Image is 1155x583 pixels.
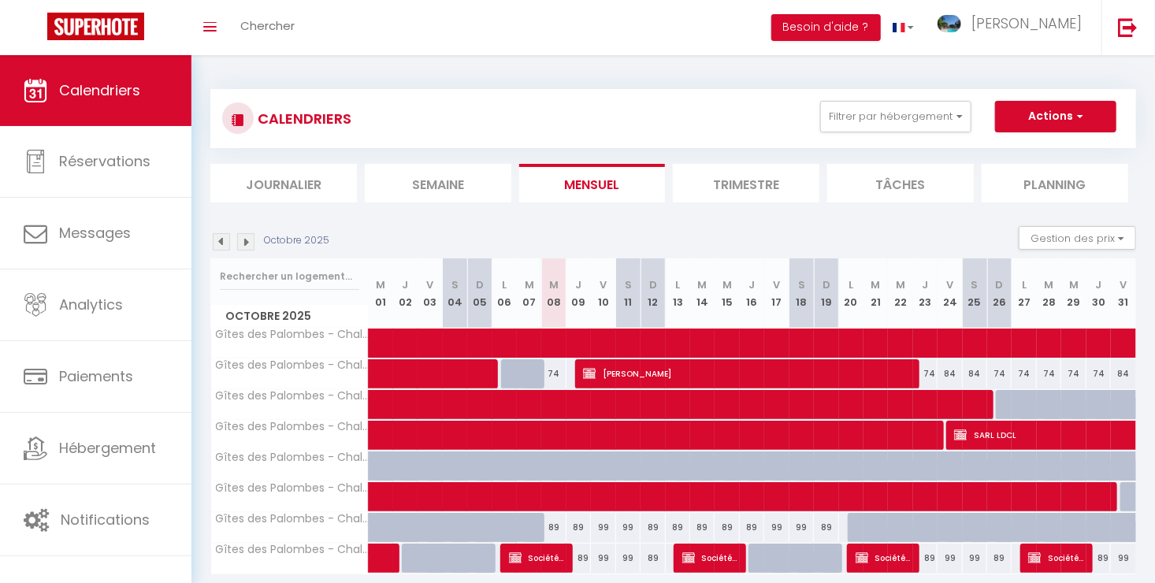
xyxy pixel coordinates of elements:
th: 13 [666,258,690,329]
th: 26 [987,258,1012,329]
abbr: J [403,277,409,292]
th: 17 [764,258,789,329]
span: Gîtes des Palombes - Chalet Bleu [214,359,371,371]
abbr: S [971,277,979,292]
th: 09 [566,258,591,329]
div: 89 [666,513,690,542]
p: Octobre 2025 [264,233,329,248]
th: 31 [1111,258,1136,329]
div: 99 [789,513,814,542]
th: 05 [467,258,492,329]
img: logout [1118,17,1138,37]
abbr: J [1095,277,1101,292]
span: Gîtes des Palombes - Chalet Gris [214,482,371,494]
img: Super Booking [47,13,144,40]
div: 99 [591,513,615,542]
abbr: L [675,277,680,292]
abbr: V [1120,277,1127,292]
abbr: M [896,277,905,292]
div: 99 [764,513,789,542]
button: Actions [995,101,1116,132]
div: 89 [1086,544,1111,573]
th: 30 [1086,258,1111,329]
th: 19 [814,258,838,329]
th: 04 [443,258,467,329]
div: 89 [814,513,838,542]
abbr: V [773,277,780,292]
span: Gîtes des Palombes - Chalet Vert [214,451,371,463]
abbr: D [823,277,830,292]
th: 28 [1037,258,1061,329]
span: Paiements [59,366,133,386]
h3: CALENDRIERS [254,101,351,136]
abbr: L [1022,277,1027,292]
span: Messages [59,223,131,243]
abbr: S [798,277,805,292]
span: Calendriers [59,80,140,100]
input: Rechercher un logement... [220,262,359,291]
span: Société Intercap [509,543,566,573]
div: 89 [566,513,591,542]
div: 74 [1061,359,1086,388]
li: Mensuel [519,164,666,202]
th: 23 [913,258,938,329]
div: 84 [963,359,987,388]
div: 99 [938,544,962,573]
span: Analytics [59,295,123,314]
div: 99 [963,544,987,573]
div: 89 [641,544,665,573]
div: 99 [591,544,615,573]
span: [PERSON_NAME] [583,358,908,388]
abbr: M [1069,277,1079,292]
div: 89 [541,513,566,542]
button: Gestion des prix [1019,226,1136,250]
th: 25 [963,258,987,329]
span: Chercher [240,17,295,34]
button: Filtrer par hébergement [820,101,971,132]
span: Société Intercap [1028,543,1085,573]
th: 27 [1012,258,1036,329]
button: Besoin d'aide ? [771,14,881,41]
span: Réservations [59,151,150,171]
div: 74 [987,359,1012,388]
span: Octobre 2025 [211,305,368,328]
abbr: M [376,277,385,292]
abbr: V [427,277,434,292]
abbr: M [549,277,559,292]
span: Gîtes des Palombes - Chalet Jaune [214,544,371,555]
abbr: J [922,277,928,292]
div: 89 [987,544,1012,573]
abbr: M [525,277,534,292]
li: Planning [982,164,1128,202]
span: Gîtes des Palombes - Chalet Blanc [214,390,371,402]
abbr: D [996,277,1004,292]
th: 16 [740,258,764,329]
div: 74 [913,359,938,388]
div: 74 [1037,359,1061,388]
th: 02 [393,258,418,329]
th: 21 [863,258,888,329]
th: 12 [641,258,665,329]
div: 89 [690,513,715,542]
span: Société Intercap [856,543,912,573]
abbr: J [749,277,756,292]
th: 03 [418,258,442,329]
th: 08 [541,258,566,329]
span: [PERSON_NAME] [971,13,1082,33]
div: 89 [566,544,591,573]
div: 99 [1111,544,1136,573]
th: 29 [1061,258,1086,329]
div: 89 [715,513,739,542]
div: 89 [740,513,764,542]
div: 89 [913,544,938,573]
th: 18 [789,258,814,329]
abbr: L [849,277,853,292]
div: 84 [1111,359,1136,388]
th: 10 [591,258,615,329]
th: 15 [715,258,739,329]
th: 24 [938,258,962,329]
div: 74 [1086,359,1111,388]
abbr: M [1045,277,1054,292]
li: Tâches [827,164,974,202]
span: Notifications [61,510,150,529]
